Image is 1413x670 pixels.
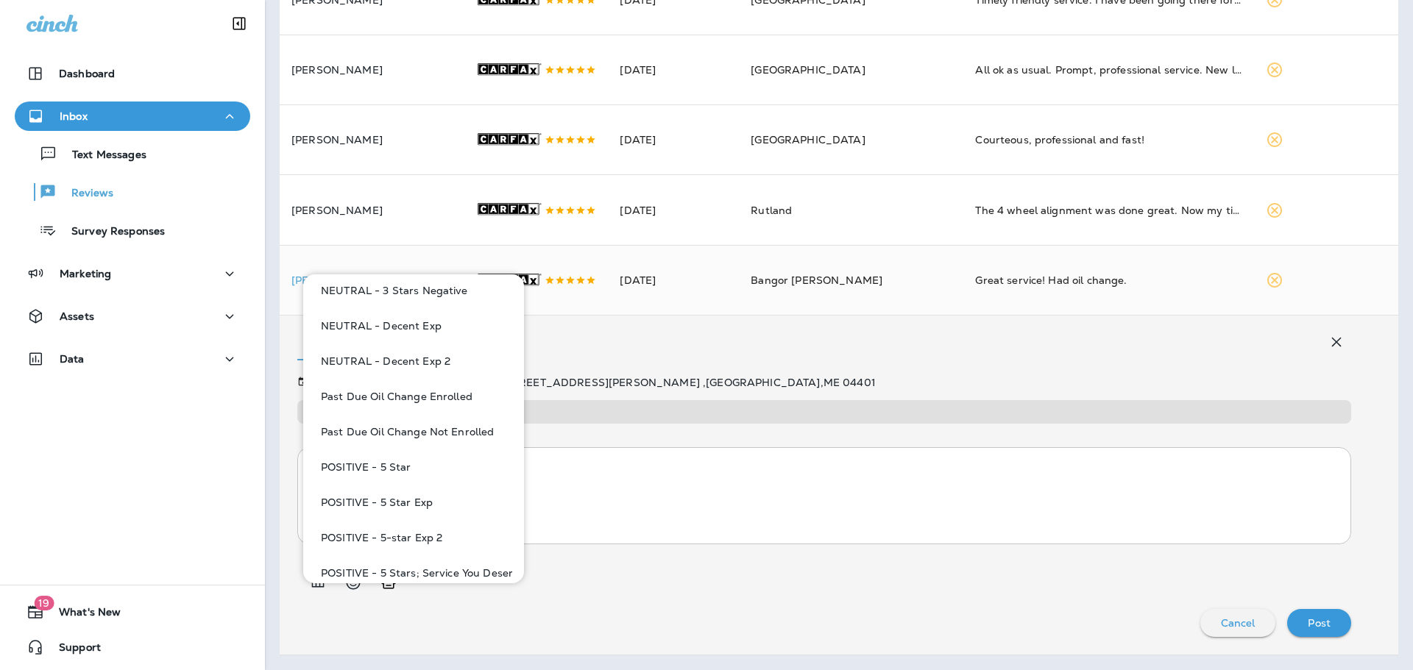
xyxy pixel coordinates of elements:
[751,133,865,146] span: [GEOGRAPHIC_DATA]
[57,225,165,239] p: Survey Responses
[15,259,250,288] button: Marketing
[315,555,512,591] button: POSITIVE - 5 Stars; Service You Deserve
[1221,617,1256,629] p: Cancel
[315,379,512,414] button: Past Due Oil Change Enrolled
[303,406,1345,418] p: Great service! Had oil change.
[15,302,250,331] button: Assets
[366,376,876,389] span: Bangor [PERSON_NAME] - [STREET_ADDRESS][PERSON_NAME] , [GEOGRAPHIC_DATA] , ME 04401
[15,215,250,246] button: Survey Responses
[608,35,739,104] td: [DATE]
[608,175,739,245] td: [DATE]
[608,105,739,175] td: [DATE]
[15,597,250,627] button: 19What's New
[219,9,260,38] button: Collapse Sidebar
[15,344,250,374] button: Data
[315,343,512,379] button: NEUTRAL - Decent Exp 2
[1200,609,1276,637] button: Cancel
[60,310,94,322] p: Assets
[315,273,512,308] button: NEUTRAL - 3 Stars Negative
[315,308,512,343] button: NEUTRAL - Decent Exp
[608,245,739,315] td: [DATE]
[751,63,865,76] span: [GEOGRAPHIC_DATA]
[57,149,146,163] p: Text Messages
[15,59,250,88] button: Dashboard
[975,63,1242,77] div: All ok as usual. Prompt, professional service. New location is fine.
[60,268,111,279] p: Marketing
[15,177,250,207] button: Reviews
[15,138,250,169] button: Text Messages
[315,485,512,520] button: POSITIVE - 5 Star Exp
[15,101,250,131] button: Inbox
[1287,609,1351,637] button: Post
[975,132,1242,147] div: Courteous, professional and fast!
[315,449,512,485] button: POSITIVE - 5 Star
[59,68,115,79] p: Dashboard
[1308,617,1331,629] p: Post
[57,187,113,201] p: Reviews
[291,64,452,76] p: [PERSON_NAME]
[291,274,452,286] div: Click to view Customer Drawer
[15,632,250,662] button: Support
[975,273,1242,288] div: Great service! Had oil change.
[34,596,54,610] span: 19
[60,110,88,122] p: Inbox
[315,414,512,449] button: Past Due Oil Change Not Enrolled
[975,203,1242,218] div: The 4 wheel alignment was done great. Now my tires can wear evenly, and drives smooth.
[315,520,512,555] button: POSITIVE - 5-star Exp 2
[44,641,101,659] span: Support
[297,320,376,373] button: Reply
[44,606,121,624] span: What's New
[751,274,882,287] span: Bangor [PERSON_NAME]
[291,134,452,146] p: [PERSON_NAME]
[291,204,452,216] p: [PERSON_NAME]
[60,353,85,365] p: Data
[291,274,452,286] p: [PERSON_NAME]
[751,204,792,217] span: Rutland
